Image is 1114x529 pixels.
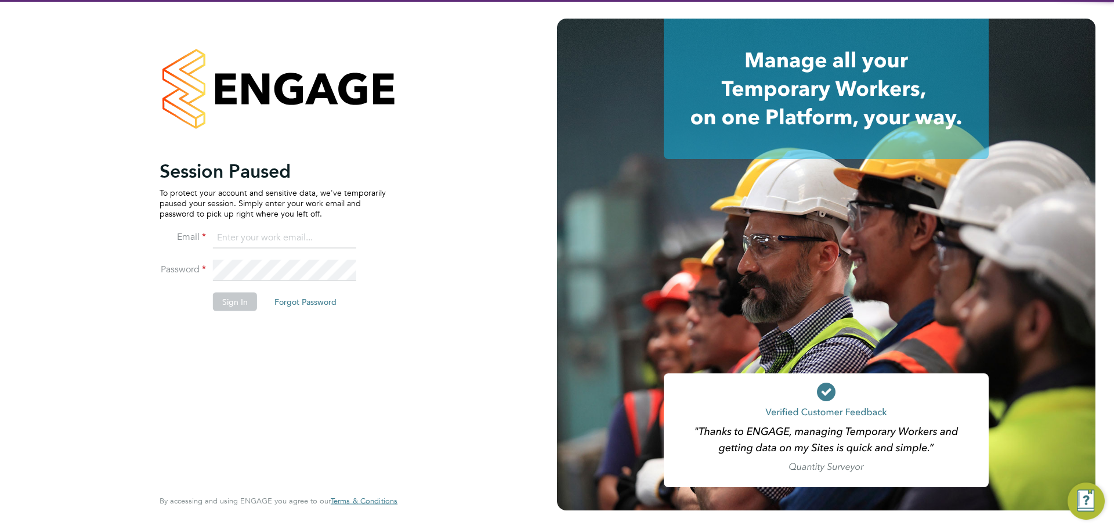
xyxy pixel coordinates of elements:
label: Email [160,231,206,243]
label: Password [160,263,206,275]
span: By accessing and using ENGAGE you agree to our [160,496,397,506]
button: Forgot Password [265,292,346,311]
input: Enter your work email... [213,228,356,249]
button: Sign In [213,292,257,311]
h2: Session Paused [160,159,386,182]
p: To protect your account and sensitive data, we've temporarily paused your session. Simply enter y... [160,187,386,219]
a: Terms & Conditions [331,496,397,506]
button: Engage Resource Center [1068,483,1105,520]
